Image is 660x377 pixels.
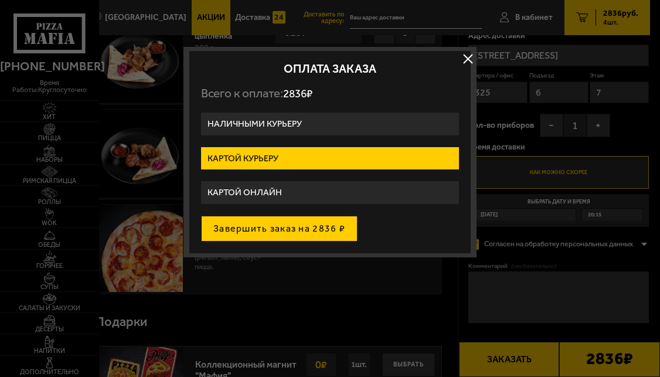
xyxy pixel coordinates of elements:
p: Всего к оплате: [201,86,459,101]
label: Картой курьеру [201,147,459,170]
label: Наличными курьеру [201,113,459,135]
span: 2836 ₽ [283,87,312,100]
button: Завершить заказ на 2836 ₽ [201,216,358,242]
label: Картой онлайн [201,181,459,204]
h2: Оплата заказа [201,63,459,74]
